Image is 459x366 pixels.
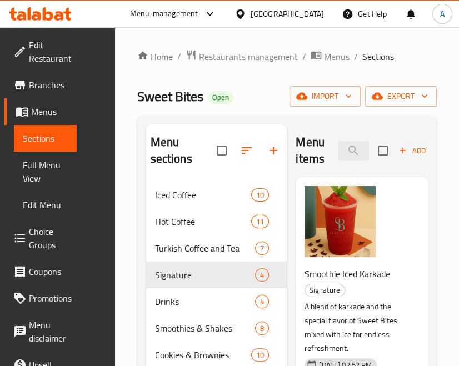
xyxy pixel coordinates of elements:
[251,8,324,20] div: [GEOGRAPHIC_DATA]
[255,295,269,308] div: items
[146,315,287,342] div: Smoothies & Shakes8
[155,322,256,335] span: Smoothies & Shakes
[151,134,217,167] h2: Menu sections
[305,300,410,355] p: A blend of karkade and the special flavor of Sweet Bites mixed with ice for endless refreshment.
[208,91,233,104] div: Open
[4,258,77,285] a: Coupons
[137,50,173,63] a: Home
[256,323,268,334] span: 8
[130,7,198,21] div: Menu-management
[4,72,77,98] a: Branches
[395,142,430,159] button: Add
[29,292,72,305] span: Promotions
[23,198,68,212] span: Edit Menu
[354,50,358,63] li: /
[252,217,268,227] span: 11
[302,50,306,63] li: /
[177,50,181,63] li: /
[4,285,81,312] a: Promotions
[260,137,287,164] button: Add section
[23,132,68,145] span: Sections
[365,86,437,107] button: export
[155,348,251,362] span: Cookies & Brownies
[255,268,269,282] div: items
[252,350,268,360] span: 10
[362,50,394,63] span: Sections
[186,49,298,64] a: Restaurants management
[137,49,437,64] nav: breadcrumb
[255,322,269,335] div: items
[146,235,287,262] div: Turkish Coffee and Tea7
[440,8,445,20] span: A
[31,105,68,118] span: Menus
[23,158,68,185] span: Full Menu View
[305,186,376,257] img: Smoothie Iced Karkade
[374,89,428,103] span: export
[146,208,287,235] div: Hot Coffee11
[256,270,268,280] span: 4
[14,152,77,192] a: Full Menu View
[14,192,77,218] a: Edit Menu
[255,242,269,255] div: items
[4,32,81,72] a: Edit Restaurant
[290,86,361,107] button: import
[252,190,268,200] span: 10
[251,348,269,362] div: items
[29,265,68,278] span: Coupons
[29,78,68,92] span: Branches
[298,89,352,103] span: import
[251,215,269,228] div: items
[29,225,68,252] span: Choice Groups
[4,218,77,258] a: Choice Groups
[29,318,68,345] span: Menu disclaimer
[371,139,395,162] span: Select section
[311,49,350,64] a: Menus
[256,243,268,254] span: 7
[305,284,345,297] span: Signature
[296,134,325,167] h2: Menu items
[4,312,77,352] a: Menu disclaimer
[146,182,287,208] div: Iced Coffee10
[305,265,390,282] span: Smoothie Iced Karkade
[208,93,233,102] span: Open
[256,297,268,307] span: 4
[29,38,72,65] span: Edit Restaurant
[155,242,256,255] span: Turkish Coffee and Tea
[155,188,251,202] span: Iced Coffee
[199,50,298,63] span: Restaurants management
[155,295,256,308] span: Drinks
[4,98,77,125] a: Menus
[155,268,256,282] span: Signature
[338,141,369,161] input: search
[324,50,350,63] span: Menus
[146,288,287,315] div: Drinks4
[397,144,427,157] span: Add
[155,215,251,228] span: Hot Coffee
[146,262,287,288] div: Signature4
[395,142,430,159] span: Add item
[137,84,203,109] span: Sweet Bites
[14,125,77,152] a: Sections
